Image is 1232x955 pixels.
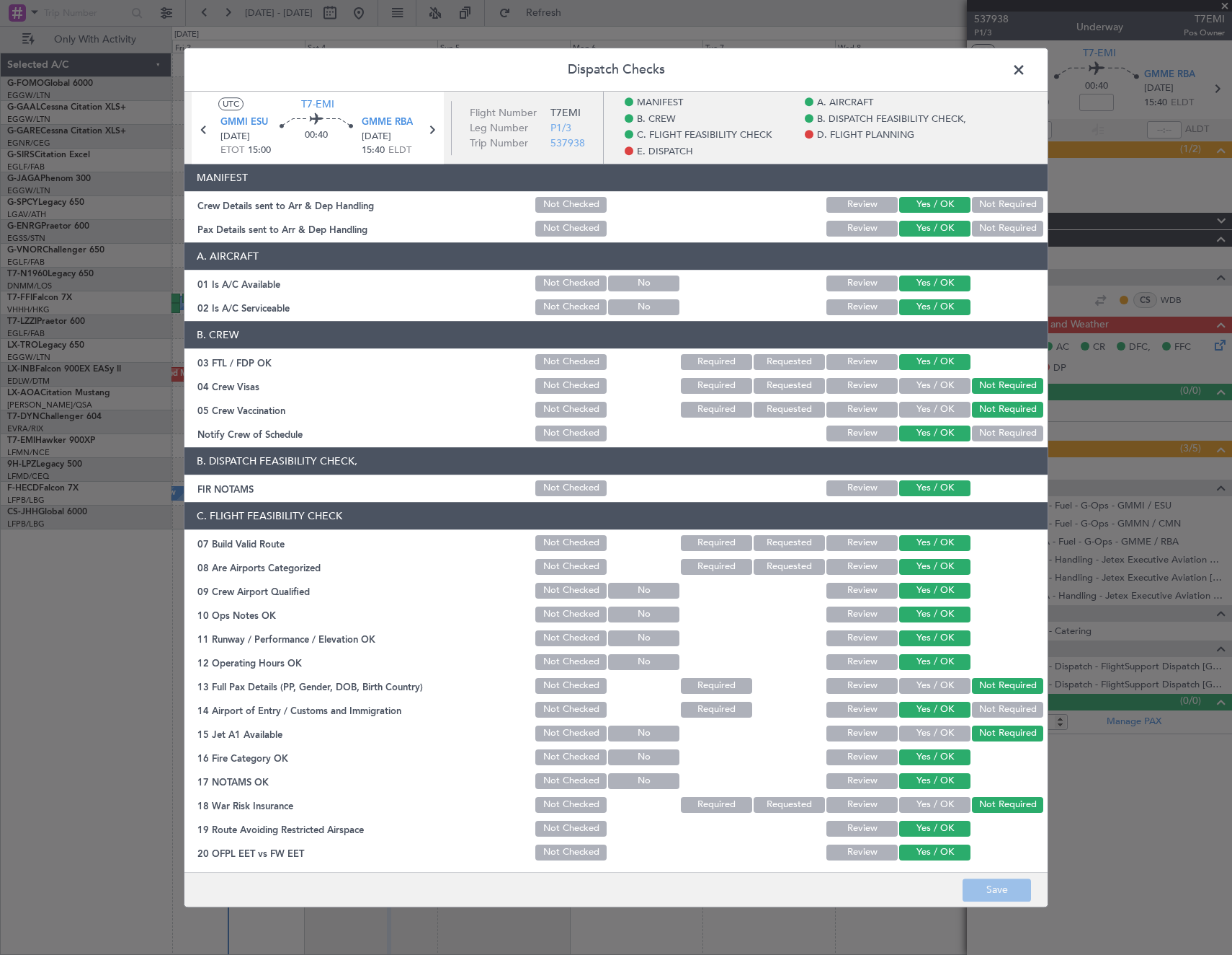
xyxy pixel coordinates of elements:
[972,702,1043,718] button: Not Required
[899,583,970,599] button: Yes / OK
[184,48,1048,92] header: Dispatch Checks
[899,354,970,370] button: Yes / OK
[899,726,970,741] button: Yes / OK
[899,773,970,789] button: Yes / OK
[972,678,1043,694] button: Not Required
[899,845,970,861] button: Yes / OK
[899,797,970,813] button: Yes / OK
[899,607,970,622] button: Yes / OK
[972,726,1043,741] button: Not Required
[899,535,970,551] button: Yes / OK
[899,197,970,213] button: Yes / OK
[972,426,1043,441] button: Not Required
[899,702,970,718] button: Yes / OK
[899,276,970,291] button: Yes / OK
[899,678,970,694] button: Yes / OK
[899,749,970,765] button: Yes / OK
[899,299,970,315] button: Yes / OK
[899,654,970,670] button: Yes / OK
[899,480,970,496] button: Yes / OK
[899,821,970,837] button: Yes / OK
[972,402,1043,418] button: Not Required
[972,221,1043,237] button: Not Required
[972,797,1043,813] button: Not Required
[899,402,970,418] button: Yes / OK
[899,378,970,394] button: Yes / OK
[972,197,1043,213] button: Not Required
[899,630,970,646] button: Yes / OK
[972,378,1043,394] button: Not Required
[899,426,970,441] button: Yes / OK
[899,559,970,575] button: Yes / OK
[899,221,970,237] button: Yes / OK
